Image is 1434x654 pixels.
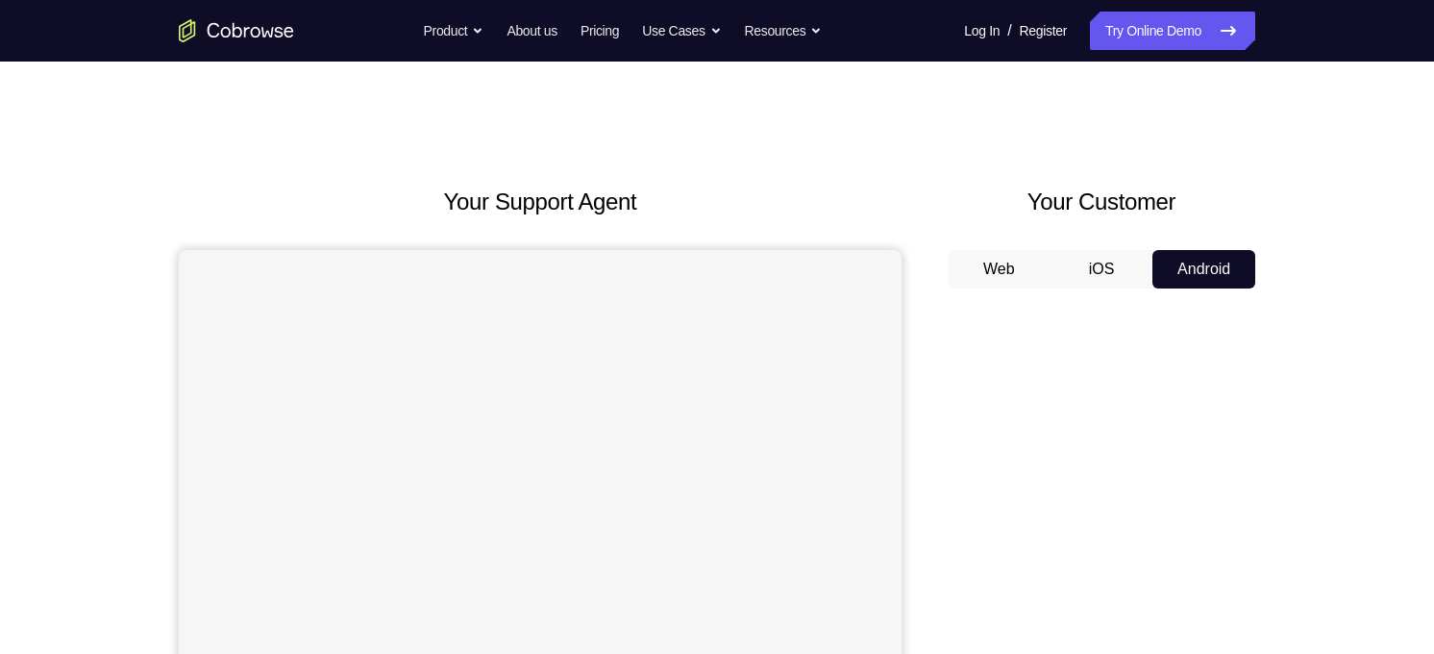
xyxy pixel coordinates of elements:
button: Android [1152,250,1255,289]
a: Log In [964,12,1000,50]
a: Try Online Demo [1090,12,1255,50]
a: Pricing [581,12,619,50]
a: Go to the home page [179,19,294,42]
span: / [1007,19,1011,42]
button: Resources [745,12,823,50]
h2: Your Customer [948,185,1255,219]
button: Use Cases [642,12,721,50]
a: Register [1020,12,1067,50]
a: About us [507,12,556,50]
button: iOS [1051,250,1153,289]
h2: Your Support Agent [179,185,902,219]
button: Web [948,250,1051,289]
button: Product [424,12,484,50]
